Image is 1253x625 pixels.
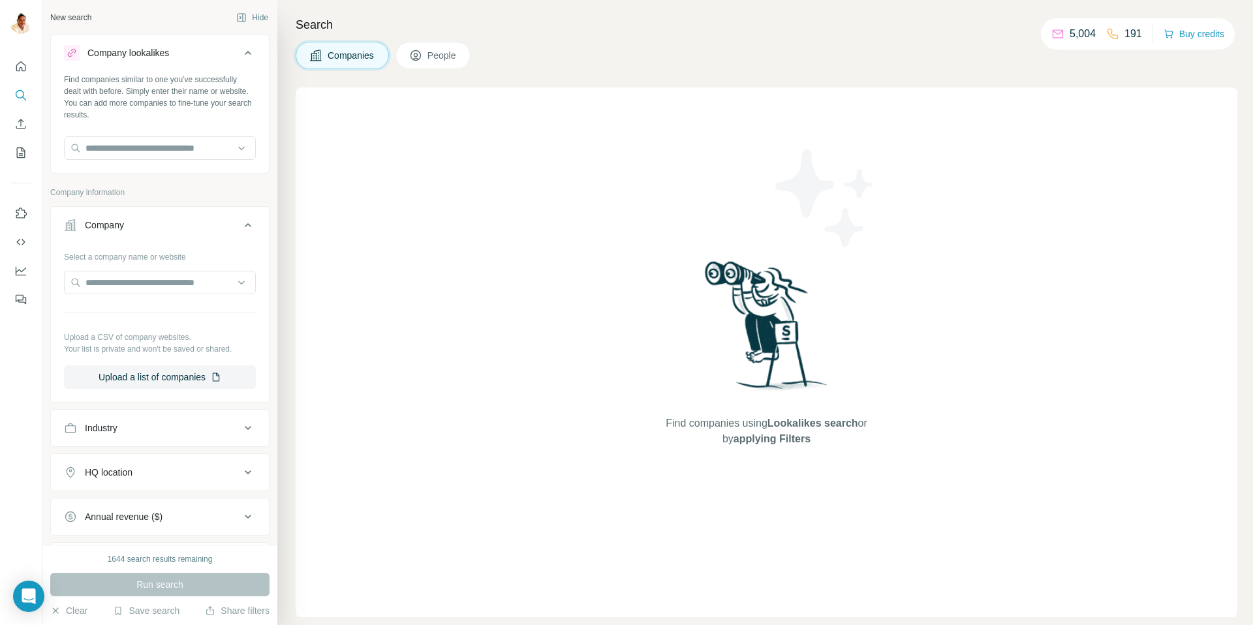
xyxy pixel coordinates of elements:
button: Hide [227,8,277,27]
div: Company lookalikes [87,46,169,59]
p: Company information [50,187,270,198]
button: Annual revenue ($) [51,501,269,532]
button: Search [10,84,31,107]
button: Company lookalikes [51,37,269,74]
img: Avatar [10,13,31,34]
button: Quick start [10,55,31,78]
img: Surfe Illustration - Stars [767,140,884,257]
p: Upload a CSV of company websites. [64,331,256,343]
div: Annual revenue ($) [85,510,162,523]
span: Find companies using or by [662,416,871,447]
button: Company [51,209,269,246]
span: People [427,49,457,62]
div: Open Intercom Messenger [13,581,44,612]
div: Industry [85,421,117,434]
button: Clear [50,604,87,617]
p: 5,004 [1070,26,1096,42]
button: Upload a list of companies [64,365,256,389]
button: HQ location [51,457,269,488]
div: 1644 search results remaining [108,553,213,565]
div: Select a company name or website [64,246,256,263]
button: Save search [113,604,179,617]
button: Dashboard [10,259,31,282]
img: Surfe Illustration - Woman searching with binoculars [699,258,835,403]
span: Companies [328,49,375,62]
div: HQ location [85,466,132,479]
p: Your list is private and won't be saved or shared. [64,343,256,355]
button: Buy credits [1164,25,1224,43]
button: Feedback [10,288,31,311]
h4: Search [296,16,1237,34]
button: Enrich CSV [10,112,31,136]
button: My lists [10,141,31,164]
button: Industry [51,412,269,444]
button: Use Surfe on LinkedIn [10,202,31,225]
div: Company [85,219,124,232]
span: Lookalikes search [767,418,858,429]
button: Share filters [205,604,270,617]
span: applying Filters [734,433,811,444]
button: Use Surfe API [10,230,31,254]
p: 191 [1124,26,1142,42]
div: New search [50,12,91,23]
div: Find companies similar to one you've successfully dealt with before. Simply enter their name or w... [64,74,256,121]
